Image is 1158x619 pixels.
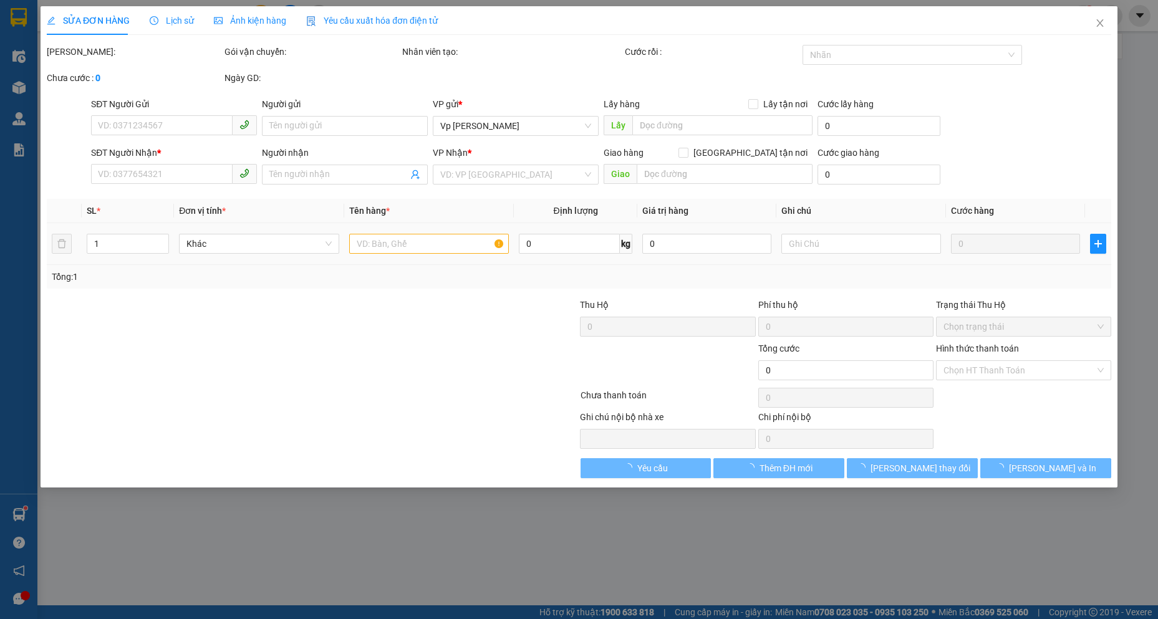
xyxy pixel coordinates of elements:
[951,206,994,216] span: Cước hàng
[758,97,813,111] span: Lấy tận nơi
[433,148,468,158] span: VP Nhận
[349,234,509,254] input: VD: Bàn, Ghế
[620,234,632,254] span: kg
[224,45,400,59] div: Gói vận chuyển:
[47,71,222,85] div: Chưa cước :
[688,146,813,160] span: [GEOGRAPHIC_DATA] tận nơi
[52,234,72,254] button: delete
[130,84,205,97] span: LH1509250014
[150,16,158,25] span: clock-circle
[818,99,874,109] label: Cước lấy hàng
[781,234,941,254] input: Ghi Chú
[625,45,800,59] div: Cước rồi :
[624,463,637,472] span: loading
[580,300,609,310] span: Thu Hộ
[214,16,286,26] span: Ảnh kiện hàng
[604,164,637,184] span: Giao
[871,461,970,475] span: [PERSON_NAME] thay đổi
[1083,6,1117,41] button: Close
[150,16,194,26] span: Lịch sử
[847,458,978,478] button: [PERSON_NAME] thay đổi
[936,343,1019,353] label: Hình thức thanh toán
[579,388,757,410] div: Chưa thanh toán
[995,463,1009,472] span: loading
[306,16,438,26] span: Yêu cầu xuất hóa đơn điện tử
[402,45,622,59] div: Nhân viên tạo:
[1091,239,1106,249] span: plus
[818,148,879,158] label: Cước giao hàng
[943,317,1104,336] span: Chọn trạng thái
[776,199,946,223] th: Ghi chú
[224,71,400,85] div: Ngày GD:
[758,298,934,317] div: Phí thu hộ
[22,10,123,50] strong: CÔNG TY TNHH DỊCH VỤ DU LỊCH THỜI ĐẠI
[239,120,249,130] span: phone
[758,343,799,353] span: Tổng cước
[632,115,812,135] input: Dọc đường
[6,44,14,108] img: logo
[637,461,668,475] span: Yêu cầu
[951,234,1080,254] input: 0
[713,458,844,478] button: Thêm ĐH mới
[95,73,100,83] b: 0
[758,410,934,429] div: Chi phí nội bộ
[580,410,755,429] div: Ghi chú nội bộ nhà xe
[87,206,97,216] span: SL
[1009,461,1096,475] span: [PERSON_NAME] và In
[857,463,871,472] span: loading
[604,99,640,109] span: Lấy hàng
[936,298,1111,312] div: Trạng thái Thu Hộ
[746,463,760,472] span: loading
[642,206,688,216] span: Giá trị hàng
[440,117,591,135] span: Vp Lê Hoàn
[433,97,599,111] div: VP gửi
[52,270,447,284] div: Tổng: 1
[604,115,632,135] span: Lấy
[262,97,428,111] div: Người gửi
[214,16,223,25] span: picture
[47,16,130,26] span: SỬA ĐƠN HÀNG
[239,168,249,178] span: phone
[1095,18,1105,28] span: close
[818,165,940,185] input: Cước giao hàng
[1090,234,1106,254] button: plus
[349,206,390,216] span: Tên hàng
[262,146,428,160] div: Người nhận
[306,16,316,26] img: icon
[91,146,257,160] div: SĐT Người Nhận
[179,206,226,216] span: Đơn vị tính
[19,54,127,98] span: Chuyển phát nhanh: [GEOGRAPHIC_DATA] - [GEOGRAPHIC_DATA]
[581,458,712,478] button: Yêu cầu
[604,148,644,158] span: Giao hàng
[637,164,812,184] input: Dọc đường
[760,461,813,475] span: Thêm ĐH mới
[554,206,598,216] span: Định lượng
[91,97,257,111] div: SĐT Người Gửi
[186,234,331,253] span: Khác
[410,170,420,180] span: user-add
[980,458,1111,478] button: [PERSON_NAME] và In
[818,116,940,136] input: Cước lấy hàng
[47,16,55,25] span: edit
[47,45,222,59] div: [PERSON_NAME]:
